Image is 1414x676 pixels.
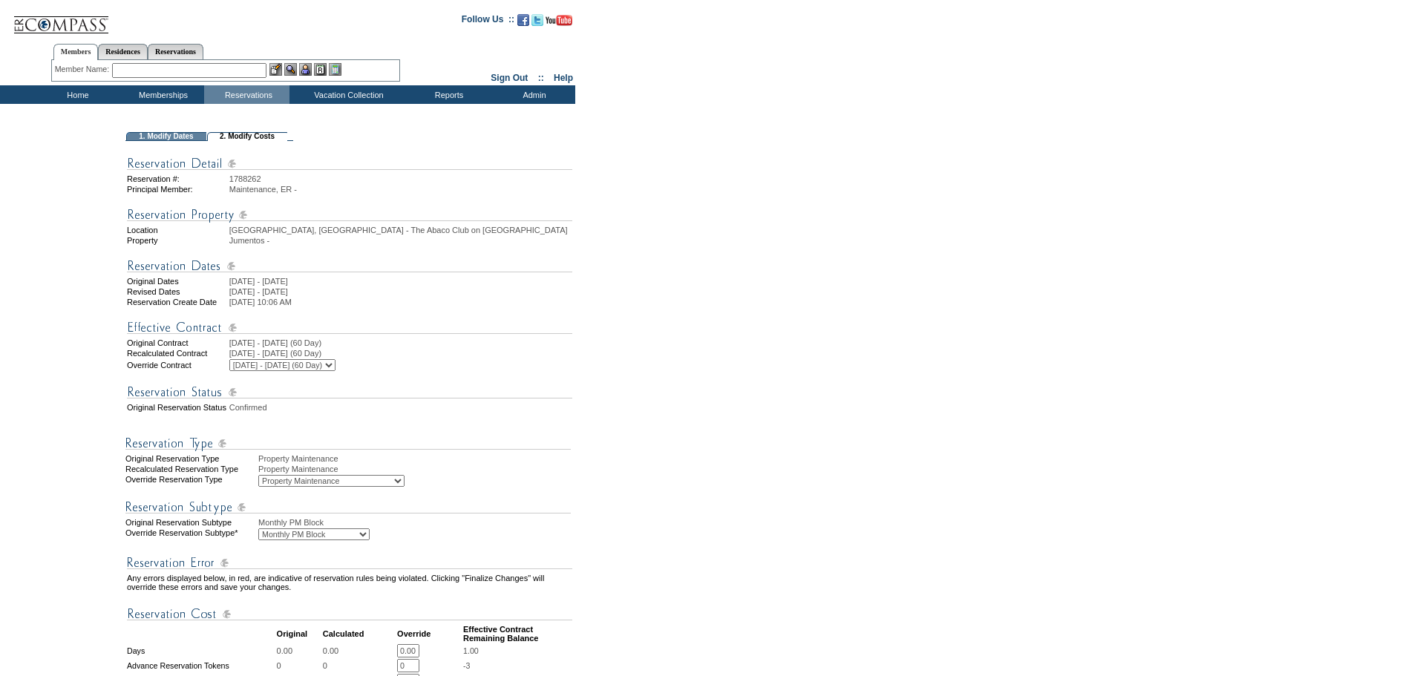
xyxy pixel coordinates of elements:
div: Override Reservation Type [125,475,257,487]
div: Property Maintenance [258,454,574,463]
img: Reservation Errors [127,554,572,572]
img: Reservation Type [125,498,571,516]
td: Original Contract [127,338,228,347]
td: [DATE] - [DATE] (60 Day) [229,338,572,347]
td: Reports [405,85,490,104]
td: 0 [277,659,321,672]
img: b_edit.gif [269,63,282,76]
td: 1. Modify Dates [126,132,206,141]
td: 2. Modify Costs [207,132,287,141]
img: b_calculator.gif [329,63,341,76]
td: Reservations [204,85,289,104]
td: Admin [490,85,575,104]
td: Any errors displayed below, in red, are indicative of reservation rules being violated. Clicking ... [127,574,572,591]
td: 0.00 [277,644,321,657]
td: [DATE] - [DATE] (60 Day) [229,349,572,358]
td: Reservation Create Date [127,298,228,306]
td: 0 [323,659,396,672]
img: Reservation Status [127,383,572,401]
img: Subscribe to our YouTube Channel [546,15,572,26]
td: [DATE] 10:06 AM [229,298,572,306]
a: Residences [98,44,148,59]
img: Become our fan on Facebook [517,14,529,26]
td: Original Dates [127,277,228,286]
div: Member Name: [55,63,112,76]
img: Follow us on Twitter [531,14,543,26]
img: Reservation Type [125,434,571,453]
a: Members [53,44,99,60]
a: Subscribe to our YouTube Channel [546,19,572,27]
div: Property Maintenance [258,465,574,473]
a: Follow us on Twitter [531,19,543,27]
div: Override Reservation Subtype* [125,528,257,540]
td: Override [397,625,462,643]
a: Sign Out [491,73,528,83]
img: Effective Contract [127,318,572,337]
img: Reservation Detail [127,154,572,173]
td: Reservation #: [127,174,228,183]
td: Effective Contract Remaining Balance [463,625,572,643]
img: Reservation Cost [127,605,572,623]
td: Advance Reservation Tokens [127,659,275,672]
td: 1788262 [229,174,572,183]
td: Location [127,226,228,234]
img: Compass Home [13,4,109,34]
td: Home [33,85,119,104]
div: Original Reservation Subtype [125,518,257,527]
td: Vacation Collection [289,85,405,104]
td: [GEOGRAPHIC_DATA], [GEOGRAPHIC_DATA] - The Abaco Club on [GEOGRAPHIC_DATA] [229,226,572,234]
td: Principal Member: [127,185,228,194]
span: -3 [463,661,470,670]
img: Reservation Dates [127,257,572,275]
td: Revised Dates [127,287,228,296]
td: Memberships [119,85,204,104]
a: Become our fan on Facebook [517,19,529,27]
span: :: [538,73,544,83]
div: Original Reservation Type [125,454,257,463]
a: Reservations [148,44,203,59]
td: Original Reservation Status [127,403,228,412]
div: Monthly PM Block [258,518,574,527]
td: Follow Us :: [462,13,514,30]
img: Reservations [314,63,327,76]
td: Override Contract [127,359,228,371]
span: 1.00 [463,646,479,655]
td: Maintenance, ER - [229,185,572,194]
td: Confirmed [229,403,572,412]
td: Property [127,236,228,245]
td: Calculated [323,625,396,643]
td: [DATE] - [DATE] [229,287,572,296]
img: View [284,63,297,76]
a: Help [554,73,573,83]
img: Impersonate [299,63,312,76]
td: Recalculated Contract [127,349,228,358]
td: Jumentos - [229,236,572,245]
td: 0.00 [323,644,396,657]
td: [DATE] - [DATE] [229,277,572,286]
img: Reservation Property [127,206,572,224]
td: Original [277,625,321,643]
td: Days [127,644,275,657]
div: Recalculated Reservation Type [125,465,257,473]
